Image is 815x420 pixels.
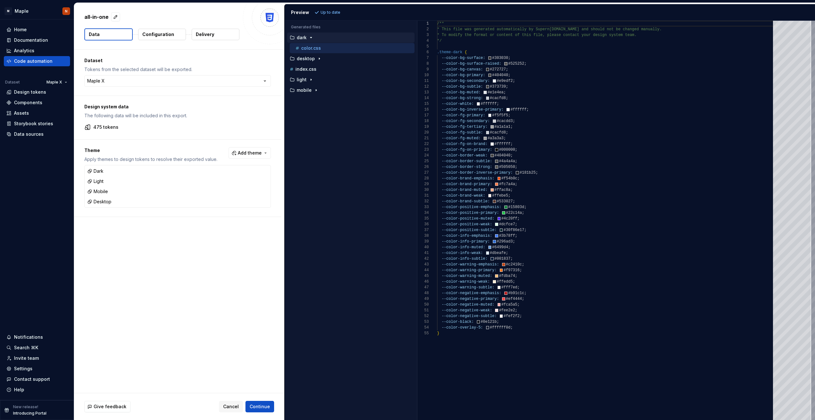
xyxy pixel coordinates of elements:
span: ; [510,257,513,261]
p: Data [89,31,100,38]
p: desktop [297,56,315,61]
div: 14 [417,95,429,101]
span: ; [515,182,517,186]
button: light [287,76,415,83]
button: Give feedback [84,401,131,412]
div: 21 [417,135,429,141]
span: ; [522,211,524,215]
div: Documentation [14,37,48,43]
p: Tokens from the selected dataset will be exported. [84,66,271,73]
div: Maple [15,8,29,14]
span: --color-info-subtle: [442,257,487,261]
span: #b91c1c [508,291,524,295]
p: dark [297,35,307,40]
div: Light [87,178,103,185]
span: --color-positive-muted: [442,216,494,221]
span: #dbeafe [490,251,506,255]
div: Contact support [14,376,50,382]
span: ; [508,193,510,198]
span: ; [506,84,508,89]
span: #373739 [490,84,506,89]
span: --color-bg-surface-raised: [442,62,501,66]
p: Generated files [291,25,411,30]
div: 8 [417,61,429,67]
span: ; [513,199,515,204]
span: .theme-dark [437,50,462,54]
span: ; [506,96,508,100]
button: Search ⌘K [4,343,70,353]
span: ; [513,239,515,244]
a: Data sources [4,129,70,139]
div: 22 [417,141,429,147]
span: --color-positive-weak: [442,222,492,227]
div: 10 [417,72,429,78]
div: 52 [417,313,429,319]
span: #15803d [508,205,524,209]
span: --color-brand-emphasis: [442,176,494,181]
span: { [464,50,467,54]
button: Contact support [4,374,70,384]
div: 34 [417,210,429,216]
span: --color-negative-primary: [442,297,499,301]
span: #cacfd8 [490,96,506,100]
div: 47 [417,285,429,290]
button: color.css [290,45,415,52]
p: Up to date [321,10,340,15]
span: ; [506,251,508,255]
div: 18 [417,118,429,124]
div: 13 [417,90,429,95]
span: * This file was generated automatically by Supern [437,27,549,32]
span: --color-fg-secondary: [442,119,490,123]
a: Code automation [4,56,70,66]
span: ; [506,130,508,135]
a: Assets [4,108,70,118]
div: 15 [417,101,429,107]
span: #296ad3 [497,239,513,244]
span: --color-bg-surface: [442,56,485,60]
div: 12 [417,84,429,90]
div: 44 [417,267,429,273]
div: Dataset [5,80,20,85]
div: Home [14,26,27,33]
div: 40 [417,244,429,250]
span: --color-fg-subtle: [442,130,483,135]
div: 26 [417,164,429,170]
span: --color-bg-strong: [442,96,483,100]
span: #404040 [494,153,510,158]
div: Code automation [14,58,53,64]
span: #001837 [494,257,510,261]
div: 6 [417,49,429,55]
div: 17 [417,112,429,118]
div: 11 [417,78,429,84]
span: Cancel [223,403,239,410]
div: 9 [417,67,429,72]
p: Apply themes to design tokens to resolve their exported value. [84,156,217,163]
span: ; [510,188,513,192]
span: #30f86e17 [503,228,524,232]
span: #dcfce7 [499,222,515,227]
span: ; [510,325,513,330]
span: --color-border-strong: [442,165,492,169]
div: 43 [417,262,429,267]
span: ; [508,73,510,77]
a: Invite team [4,353,70,363]
a: Settings [4,364,70,374]
span: #272727 [490,67,506,72]
span: --color-bg-canvas: [442,67,483,72]
button: Delivery [192,29,239,40]
span: ; [510,142,513,146]
span: ; [510,125,513,129]
p: Introducing Portal [13,411,46,416]
span: ; [517,285,520,290]
button: mobile [287,87,415,94]
span: --color-bg-subtle: [442,84,483,89]
span: #e1e4ea [487,90,503,95]
p: color.css [301,46,321,51]
span: --color-fg-on-primary: [442,148,492,152]
span: #a1a1a1 [494,125,510,129]
span: ; [522,262,524,267]
div: Invite team [14,355,39,361]
p: all-in-one [84,13,109,21]
span: #ffebe5 [492,193,508,198]
span: Continue [250,403,270,410]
